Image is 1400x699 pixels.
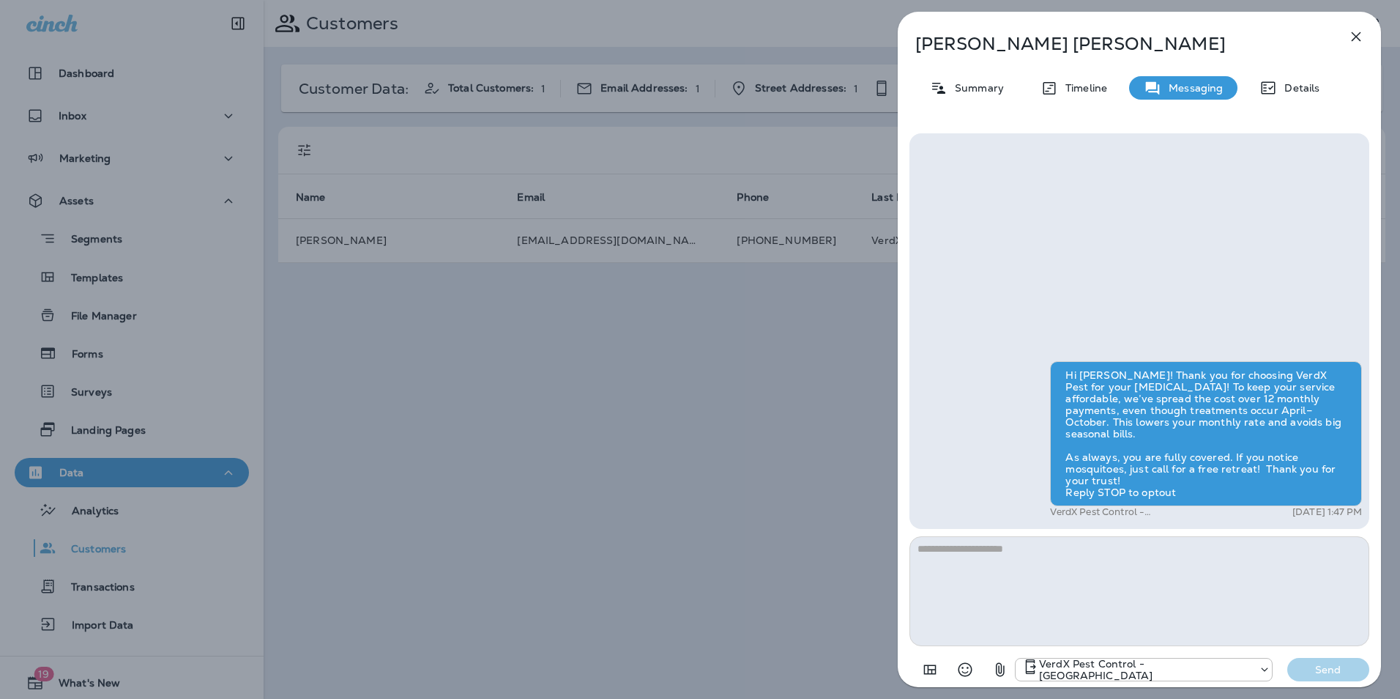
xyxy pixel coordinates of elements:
button: Select an emoji [950,655,980,684]
p: Timeline [1058,82,1107,94]
p: Details [1277,82,1319,94]
p: Summary [947,82,1004,94]
div: Hi [PERSON_NAME]! Thank you for choosing VerdX Pest for your [MEDICAL_DATA]! To keep your service... [1050,361,1362,506]
button: Add in a premade template [915,655,945,684]
p: [DATE] 1:47 PM [1292,506,1362,518]
p: Messaging [1161,82,1223,94]
div: +1 (770) 758-7657 [1016,658,1272,681]
p: [PERSON_NAME] [PERSON_NAME] [915,34,1315,54]
p: VerdX Pest Control - [GEOGRAPHIC_DATA] [1050,506,1237,518]
p: VerdX Pest Control - [GEOGRAPHIC_DATA] [1039,658,1251,681]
